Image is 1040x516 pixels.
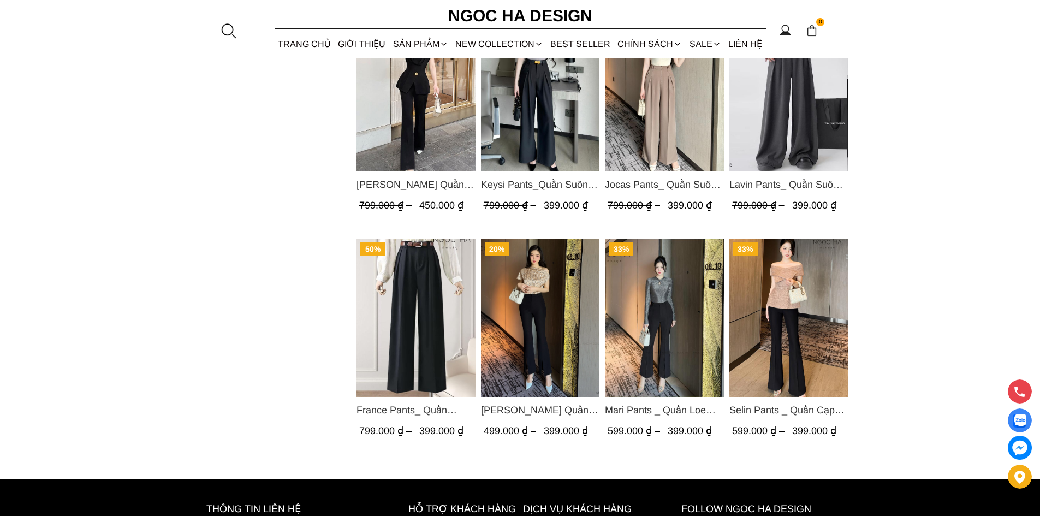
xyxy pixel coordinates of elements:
img: Mari Pants _ Quần Loe Gân Nổi 2 Màu Đen, Trắng - Q015 [605,239,724,397]
a: Link to Jocas Pants_ Quần Suông Chiết Ly Kèm Đai Q051 [605,177,724,192]
span: 0 [816,18,825,27]
span: 799.000 ₫ [483,200,538,211]
a: NEW COLLECTION [451,29,546,58]
a: Product image - Jenny Pants_ Quần Loe Dài Có Cạp Màu Đen Q061 [356,13,476,171]
a: SALE [686,29,724,58]
span: 799.000 ₫ [359,425,414,436]
a: Display image [1008,408,1032,432]
span: 450.000 ₫ [419,200,463,211]
a: Product image - Doris Pants_ Quần Cạp Cao Xẻ Gấu 2 Màu Đen, Cam - Q054 [480,239,599,397]
span: 399.000 ₫ [792,200,836,211]
div: Chính sách [614,29,686,58]
a: Product image - Lavin Pants_ Quần Suông Rộng Bản Đai To Q045 [729,13,848,171]
span: 799.000 ₫ [732,200,787,211]
img: Doris Pants_ Quần Cạp Cao Xẻ Gấu 2 Màu Đen, Cam - Q054 [480,239,599,397]
img: Lavin Pants_ Quần Suông Rộng Bản Đai To Q045 [729,13,848,171]
img: Jenny Pants_ Quần Loe Dài Có Cạp Màu Đen Q061 [356,13,476,171]
a: Product image - Mari Pants _ Quần Loe Gân Nổi 2 Màu Đen, Trắng - Q015 [605,239,724,397]
a: Product image - Selin Pants _ Quần Cạp Cao Xếp Ly Giữa 2 màu Đen, Cam - Q007 [729,239,848,397]
a: TRANG CHỦ [275,29,335,58]
span: Mari Pants _ Quần Loe Gân Nổi 2 Màu Đen, Trắng - Q015 [605,402,724,418]
img: Display image [1013,414,1026,428]
a: Ngoc Ha Design [438,3,602,29]
span: 499.000 ₫ [483,425,538,436]
a: Product image - France Pants_ Quần Suông 2 Ly Kèm Đai Q048 [356,239,476,397]
span: 399.000 ₫ [668,200,712,211]
img: Selin Pants _ Quần Cạp Cao Xếp Ly Giữa 2 màu Đen, Cam - Q007 [729,239,848,397]
a: Product image - Jocas Pants_ Quần Suông Chiết Ly Kèm Đai Q051 [605,13,724,171]
span: [PERSON_NAME] Quần Cạp Cao Xẻ Gấu 2 Màu Đen, Cam - Q054 [480,402,599,418]
span: 399.000 ₫ [543,425,587,436]
span: 399.000 ₫ [792,425,836,436]
a: Link to Selin Pants _ Quần Cạp Cao Xếp Ly Giữa 2 màu Đen, Cam - Q007 [729,402,848,418]
a: Link to Keysi Pants_Quần Suông May Nhả Ly Q057 [480,177,599,192]
a: Link to Doris Pants_ Quần Cạp Cao Xẻ Gấu 2 Màu Đen, Cam - Q054 [480,402,599,418]
img: img-CART-ICON-ksit0nf1 [806,25,818,37]
span: Keysi Pants_Quần Suông May Nhả Ly Q057 [480,177,599,192]
a: BEST SELLER [547,29,614,58]
a: LIÊN HỆ [724,29,765,58]
span: 399.000 ₫ [419,425,463,436]
span: France Pants_ Quần Suông 2 Ly Kèm Đai Q048 [356,402,476,418]
a: Link to Lavin Pants_ Quần Suông Rộng Bản Đai To Q045 [729,177,848,192]
a: Link to France Pants_ Quần Suông 2 Ly Kèm Đai Q048 [356,402,476,418]
div: SẢN PHẨM [389,29,451,58]
span: 799.000 ₫ [359,200,414,211]
span: Lavin Pants_ Quần Suông Rộng Bản Đai To Q045 [729,177,848,192]
img: Jocas Pants_ Quần Suông Chiết Ly Kèm Đai Q051 [605,13,724,171]
a: Link to Mari Pants _ Quần Loe Gân Nổi 2 Màu Đen, Trắng - Q015 [605,402,724,418]
a: messenger [1008,436,1032,460]
span: 399.000 ₫ [543,200,587,211]
img: Keysi Pants_Quần Suông May Nhả Ly Q057 [480,13,599,171]
span: 599.000 ₫ [608,425,663,436]
img: France Pants_ Quần Suông 2 Ly Kèm Đai Q048 [356,239,476,397]
span: [PERSON_NAME] Quần Loe Dài Có Cạp Màu Đen Q061 [356,177,476,192]
span: 799.000 ₫ [608,200,663,211]
span: Selin Pants _ Quần Cạp Cao Xếp Ly Giữa 2 màu Đen, Cam - Q007 [729,402,848,418]
a: Link to Jenny Pants_ Quần Loe Dài Có Cạp Màu Đen Q061 [356,177,476,192]
a: GIỚI THIỆU [335,29,389,58]
span: 599.000 ₫ [732,425,787,436]
a: Product image - Keysi Pants_Quần Suông May Nhả Ly Q057 [480,13,599,171]
span: 399.000 ₫ [668,425,712,436]
span: Jocas Pants_ Quần Suông Chiết Ly Kèm Đai Q051 [605,177,724,192]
